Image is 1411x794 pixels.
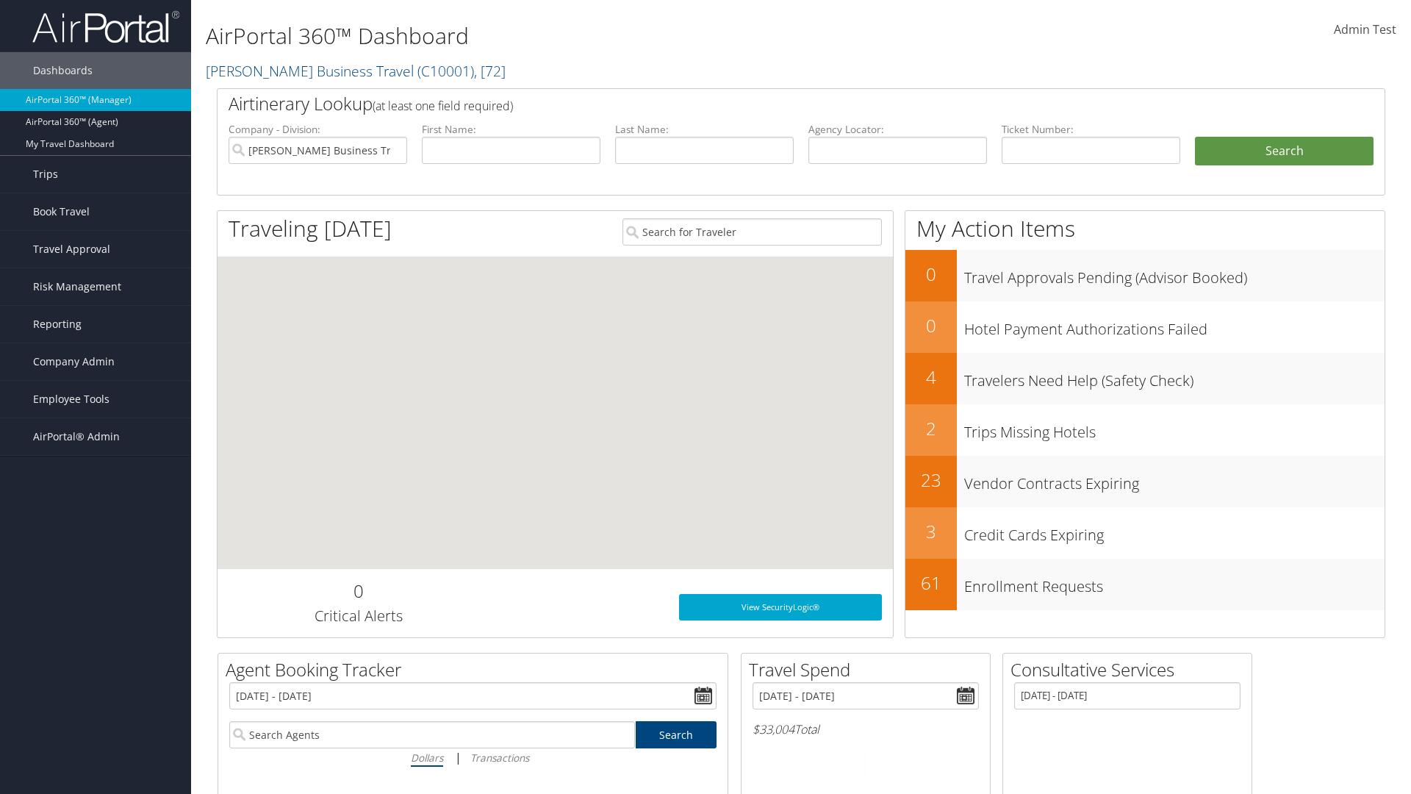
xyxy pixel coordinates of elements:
input: Search for Traveler [622,218,882,246]
img: airportal-logo.png [32,10,179,44]
label: First Name: [422,122,600,137]
span: Admin Test [1334,21,1396,37]
span: , [ 72 ] [474,61,506,81]
h2: 61 [905,571,957,595]
h3: Travel Approvals Pending (Advisor Booked) [964,260,1385,288]
a: [PERSON_NAME] Business Travel [206,61,506,81]
a: 23Vendor Contracts Expiring [905,456,1385,507]
h1: My Action Items [905,213,1385,244]
span: Book Travel [33,193,90,230]
div: | [229,748,717,767]
span: AirPortal® Admin [33,418,120,455]
h2: 3 [905,519,957,544]
span: ( C10001 ) [417,61,474,81]
h2: 23 [905,468,957,493]
i: Dollars [411,751,443,765]
h2: Airtinerary Lookup [229,91,1277,116]
h2: Agent Booking Tracker [226,657,728,682]
a: 0Hotel Payment Authorizations Failed [905,301,1385,353]
h3: Vendor Contracts Expiring [964,466,1385,494]
label: Last Name: [615,122,794,137]
h2: Travel Spend [749,657,990,682]
h6: Total [753,721,979,737]
h3: Travelers Need Help (Safety Check) [964,363,1385,391]
span: Reporting [33,306,82,343]
span: (at least one field required) [373,98,513,114]
label: Company - Division: [229,122,407,137]
h3: Enrollment Requests [964,569,1385,597]
span: Trips [33,156,58,193]
a: Search [636,721,717,748]
label: Ticket Number: [1002,122,1180,137]
span: Employee Tools [33,381,109,418]
a: View SecurityLogic® [679,594,882,620]
h2: 0 [229,579,488,604]
a: 2Trips Missing Hotels [905,404,1385,456]
h3: Hotel Payment Authorizations Failed [964,312,1385,340]
h3: Credit Cards Expiring [964,518,1385,546]
span: $33,004 [753,721,794,737]
h1: Traveling [DATE] [229,213,392,244]
a: Admin Test [1334,7,1396,53]
a: 3Credit Cards Expiring [905,507,1385,559]
a: 4Travelers Need Help (Safety Check) [905,353,1385,404]
input: Search Agents [229,721,635,748]
a: 61Enrollment Requests [905,559,1385,610]
h2: 0 [905,262,957,287]
h1: AirPortal 360™ Dashboard [206,21,999,51]
a: 0Travel Approvals Pending (Advisor Booked) [905,250,1385,301]
h2: 0 [905,313,957,338]
span: Dashboards [33,52,93,89]
i: Transactions [470,751,529,765]
span: Company Admin [33,343,115,380]
h2: 4 [905,365,957,390]
span: Travel Approval [33,231,110,268]
h3: Critical Alerts [229,606,488,626]
span: Risk Management [33,268,121,305]
button: Search [1195,137,1374,166]
h2: Consultative Services [1010,657,1252,682]
h2: 2 [905,416,957,441]
label: Agency Locator: [808,122,987,137]
h3: Trips Missing Hotels [964,415,1385,443]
